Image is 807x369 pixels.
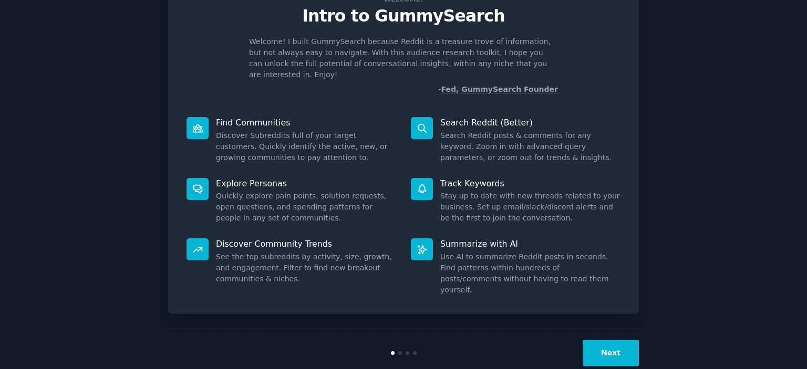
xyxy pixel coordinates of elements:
[179,7,628,25] p: Intro to GummySearch
[216,130,396,163] dd: Discover Subreddits full of your target customers. Quickly identify the active, new, or growing c...
[441,85,558,94] a: Fed, GummySearch Founder
[216,191,396,224] dd: Quickly explore pain points, solution requests, open questions, and spending patterns for people ...
[440,251,620,296] dd: Use AI to summarize Reddit posts in seconds. Find patterns within hundreds of posts/comments with...
[583,340,639,366] button: Next
[216,251,396,284] dd: See the top subreddits by activity, size, growth, and engagement. Filter to find new breakout com...
[440,238,620,249] p: Summarize with AI
[216,178,396,189] p: Explore Personas
[438,84,558,95] div: -
[440,191,620,224] dd: Stay up to date with new threads related to your business. Set up email/slack/discord alerts and ...
[216,117,396,128] p: Find Communities
[440,130,620,163] dd: Search Reddit posts & comments for any keyword. Zoom in with advanced query parameters, or zoom o...
[216,238,396,249] p: Discover Community Trends
[440,117,620,128] p: Search Reddit (Better)
[440,178,620,189] p: Track Keywords
[249,36,558,80] p: Welcome! I built GummySearch because Reddit is a treasure trove of information, but not always ea...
